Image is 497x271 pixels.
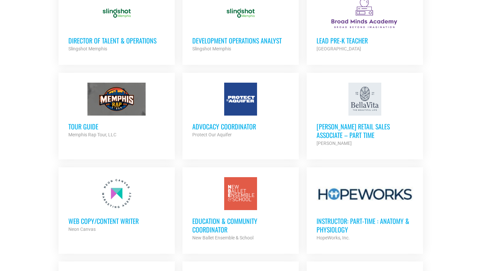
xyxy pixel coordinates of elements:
h3: Tour Guide [68,122,165,131]
a: Tour Guide Memphis Rap Tour, LLC [59,73,175,149]
h3: Advocacy Coordinator [192,122,289,131]
h3: Instructor: Part-Time : Anatomy & Physiology [317,217,413,234]
h3: Web Copy/Content Writer [68,217,165,225]
a: Web Copy/Content Writer Neon Canvas [59,167,175,243]
a: [PERSON_NAME] Retail Sales Associate – Part Time [PERSON_NAME] [307,73,423,157]
h3: Education & Community Coordinator [192,217,289,234]
strong: Protect Our Aquifer [192,132,232,137]
h3: Development Operations Analyst [192,36,289,45]
h3: [PERSON_NAME] Retail Sales Associate – Part Time [317,122,413,139]
a: Education & Community Coordinator New Ballet Ensemble & School [182,167,299,252]
strong: Slingshot Memphis [68,46,107,51]
strong: Memphis Rap Tour, LLC [68,132,116,137]
strong: HopeWorks, Inc. [317,235,350,240]
strong: [PERSON_NAME] [317,141,352,146]
a: Advocacy Coordinator Protect Our Aquifer [182,73,299,149]
h3: Lead Pre-K Teacher [317,36,413,45]
strong: New Ballet Ensemble & School [192,235,253,240]
a: Instructor: Part-Time : Anatomy & Physiology HopeWorks, Inc. [307,167,423,252]
strong: Slingshot Memphis [192,46,231,51]
strong: [GEOGRAPHIC_DATA] [317,46,361,51]
h3: Director of Talent & Operations [68,36,165,45]
strong: Neon Canvas [68,227,96,232]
